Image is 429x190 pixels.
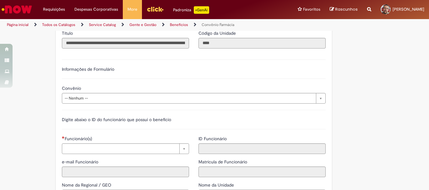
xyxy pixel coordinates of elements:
input: Matrícula de Funcionário [198,167,326,177]
a: Todos os Catálogos [42,22,75,27]
label: Somente leitura - Título [62,30,74,36]
span: [PERSON_NAME] [393,7,424,12]
span: Necessários [62,136,65,139]
span: Necessários - Funcionário(s) [65,136,93,141]
span: Rascunhos [335,6,358,12]
img: click_logo_yellow_360x200.png [147,4,164,14]
span: Somente leitura - e-mail Funcionário [62,159,100,165]
span: Despesas Corporativas [74,6,118,13]
a: Limpar campo Funcionário(s) [62,143,189,154]
ul: Trilhas de página [5,19,281,31]
a: Benefícios [170,22,188,27]
span: Somente leitura - ID Funcionário [198,136,228,141]
span: Somente leitura - Nome da Regional / GEO [62,182,112,188]
input: e-mail Funcionário [62,167,189,177]
span: Convênio [62,85,82,91]
span: -- Nenhum -- [65,93,313,103]
img: ServiceNow [1,3,33,16]
a: Service Catalog [89,22,116,27]
input: Código da Unidade [198,38,326,49]
span: Requisições [43,6,65,13]
a: Rascunhos [330,7,358,13]
label: Informações de Formulário [62,66,114,72]
a: Convênio Farmácia [202,22,234,27]
label: Digite abaixo o ID do funcionário que possui o benefício [62,117,171,122]
input: Título [62,38,189,49]
span: More [128,6,137,13]
p: +GenAi [194,6,209,14]
span: Somente leitura - Matrícula de Funcionário [198,159,248,165]
label: Somente leitura - Código da Unidade [198,30,237,36]
span: Favoritos [303,6,320,13]
input: ID Funcionário [198,143,326,154]
span: Somente leitura - Nome da Unidade [198,182,235,188]
a: Gente e Gestão [129,22,156,27]
a: Página inicial [7,22,29,27]
div: Padroniza [173,6,209,14]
